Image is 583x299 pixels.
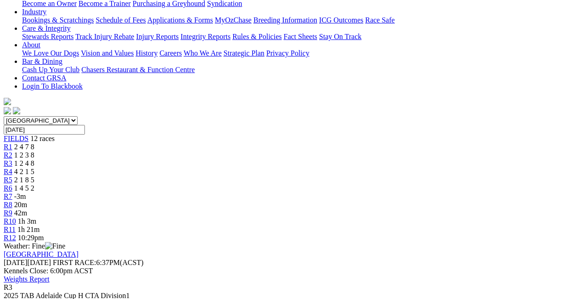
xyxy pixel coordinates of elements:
a: Contact GRSA [22,74,66,82]
a: Care & Integrity [22,24,71,32]
span: 2 4 7 8 [14,143,34,151]
a: R3 [4,159,12,167]
div: Care & Integrity [22,33,579,41]
div: Bar & Dining [22,66,579,74]
a: Vision and Values [81,49,134,57]
a: History [135,49,157,57]
a: R7 [4,192,12,200]
a: R4 [4,168,12,175]
a: FIELDS [4,135,28,142]
input: Select date [4,125,85,135]
a: [GEOGRAPHIC_DATA] [4,250,78,258]
a: Rules & Policies [232,33,282,40]
img: facebook.svg [4,107,11,114]
span: R3 [4,283,12,291]
a: Careers [159,49,182,57]
a: R12 [4,234,16,242]
a: Industry [22,8,46,16]
a: Chasers Restaurant & Function Centre [81,66,195,73]
a: Login To Blackbook [22,82,83,90]
a: R10 [4,217,16,225]
span: 4 2 1 5 [14,168,34,175]
a: R1 [4,143,12,151]
a: Weights Report [4,275,50,283]
span: 1h 21m [17,226,39,233]
span: [DATE] [4,259,51,266]
a: R8 [4,201,12,209]
img: logo-grsa-white.png [4,98,11,105]
a: R9 [4,209,12,217]
a: We Love Our Dogs [22,49,79,57]
span: 42m [14,209,27,217]
a: MyOzChase [215,16,252,24]
a: R11 [4,226,16,233]
img: twitter.svg [13,107,20,114]
a: Schedule of Fees [95,16,146,24]
a: Integrity Reports [180,33,230,40]
span: 12 races [30,135,55,142]
a: Strategic Plan [224,49,264,57]
a: Cash Up Your Club [22,66,79,73]
a: Applications & Forms [147,16,213,24]
span: 20m [14,201,27,209]
div: Kennels Close: 6:00pm ACST [4,267,579,275]
a: Who We Are [184,49,222,57]
span: FIRST RACE: [53,259,96,266]
span: 2 1 8 5 [14,176,34,184]
a: Privacy Policy [266,49,309,57]
a: Fact Sheets [284,33,317,40]
span: 10:29pm [18,234,44,242]
a: R5 [4,176,12,184]
a: About [22,41,40,49]
a: Bar & Dining [22,57,62,65]
a: Track Injury Rebate [75,33,134,40]
span: 6:37PM(ACST) [53,259,144,266]
span: Weather: Fine [4,242,65,250]
a: ICG Outcomes [319,16,363,24]
a: Injury Reports [136,33,179,40]
span: 1 2 4 8 [14,159,34,167]
img: Fine [45,242,65,250]
span: -3m [14,192,26,200]
a: Bookings & Scratchings [22,16,94,24]
a: Stewards Reports [22,33,73,40]
a: R2 [4,151,12,159]
a: Race Safe [365,16,394,24]
span: 1 2 3 8 [14,151,34,159]
span: 1 4 5 2 [14,184,34,192]
span: 1h 3m [18,217,36,225]
a: R6 [4,184,12,192]
a: Stay On Track [319,33,361,40]
span: [DATE] [4,259,28,266]
div: Industry [22,16,579,24]
a: Breeding Information [253,16,317,24]
div: About [22,49,579,57]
